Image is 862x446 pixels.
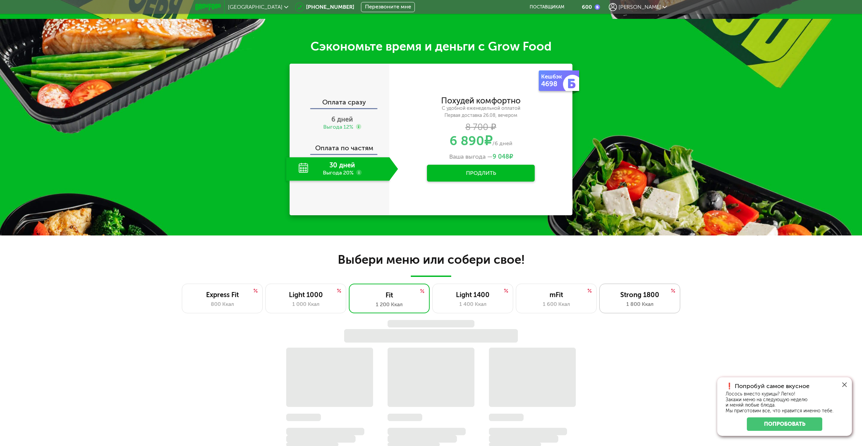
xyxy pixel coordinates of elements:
div: 1 600 Ккал [523,300,590,308]
div: 4698 [541,80,567,88]
div: Express Fit [189,291,256,299]
div: 800 Ккал [189,300,256,308]
div: Похудей комфортно [441,97,521,104]
div: Оплата сразу [290,98,389,108]
span: ₽ [450,133,492,149]
div: С удобной еженедельной оплатой [389,105,572,112]
span: 6 890 [450,134,484,147]
img: bonus_b.cdccf46.png [595,4,600,10]
div: Оплата по частям [290,138,389,154]
span: 6 дней [331,115,353,123]
div: 600 [582,4,592,10]
span: [PERSON_NAME] [619,4,661,10]
span: ₽ [493,153,513,161]
span: [GEOGRAPHIC_DATA] [228,4,283,10]
a: [PHONE_NUMBER] [306,4,354,10]
div: Выгода 12% [323,123,353,131]
div: 1 400 Ккал [439,300,506,308]
button: Перезвоните мне [361,2,415,12]
a: Попробовать [747,417,822,431]
div: 8 700 ₽ [389,124,572,131]
div: Light 1000 [272,291,339,299]
div: 1 800 Ккал [606,300,673,308]
div: Ваша выгода — [389,153,572,161]
div: Кешбэк [541,73,567,80]
div: Strong 1800 [606,291,673,299]
button: Продлить [427,165,535,182]
span: 9 048 [493,153,509,160]
div: Light 1400 [439,291,506,299]
div: mFit [523,291,590,299]
div: Первая доставка 26.08, вечером [389,113,572,119]
div: Fit [356,291,423,299]
div: Лосось вместо курицы? Легко! Закажи меню на следующую неделю и меняй любые блюда. Мы приготовим в... [726,391,843,414]
div: ❗️ Попробуй самое вкусное [726,382,843,390]
span: /6 дней [492,140,512,147]
div: 1 200 Ккал [356,300,423,309]
div: 1 000 Ккал [272,300,339,308]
